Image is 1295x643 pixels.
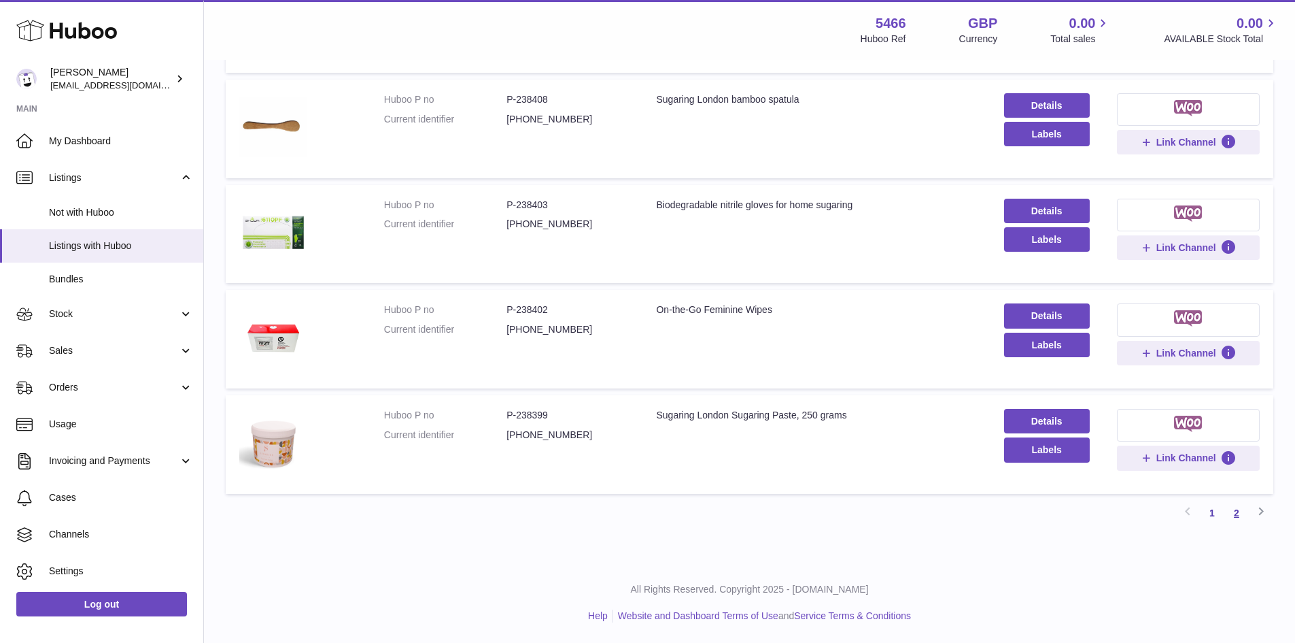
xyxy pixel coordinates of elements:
[1224,501,1249,525] a: 2
[49,381,179,394] span: Orders
[1237,14,1263,33] span: 0.00
[656,409,976,422] div: Sugaring London Sugaring Paste, 250 grams
[384,429,506,442] dt: Current identifier
[1004,122,1090,146] button: Labels
[50,80,200,90] span: [EMAIL_ADDRESS][DOMAIN_NAME]
[1156,452,1216,464] span: Link Channel
[1174,205,1202,222] img: woocommerce-small.png
[588,610,608,621] a: Help
[49,206,193,219] span: Not with Huboo
[384,218,506,231] dt: Current identifier
[1117,235,1260,260] button: Link Channel
[49,491,193,504] span: Cases
[794,610,911,621] a: Service Terms & Conditions
[1156,242,1216,254] span: Link Channel
[384,323,506,336] dt: Current identifier
[861,33,906,46] div: Huboo Ref
[49,135,193,148] span: My Dashboard
[1156,136,1216,148] span: Link Channel
[1050,14,1111,46] a: 0.00 Total sales
[49,528,193,541] span: Channels
[239,409,307,477] img: Sugaring London Sugaring Paste, 250 grams
[1117,341,1260,365] button: Link Channel
[384,199,506,212] dt: Huboo P no
[50,66,173,92] div: [PERSON_NAME]
[384,303,506,316] dt: Huboo P no
[239,303,307,372] img: On-the-Go Feminine Wipes
[506,113,629,126] dd: [PHONE_NUMBER]
[16,69,37,89] img: internalAdmin-5466@internal.huboo.com
[1004,199,1090,223] a: Details
[656,93,976,106] div: Sugaring London bamboo spatula
[1174,310,1202,327] img: woocommerce-small.png
[49,565,193,578] span: Settings
[618,610,778,621] a: Website and Dashboard Terms of Use
[506,303,629,316] dd: P-238402
[656,303,976,316] div: On-the-Go Feminine Wipes
[613,610,911,623] li: and
[506,429,629,442] dd: [PHONE_NUMBER]
[215,583,1284,596] p: All Rights Reserved. Copyright 2025 - [DOMAIN_NAME]
[1050,33,1111,46] span: Total sales
[239,199,307,267] img: Biodegradable nitrile gloves for home sugaring
[1004,438,1090,462] button: Labels
[968,14,997,33] strong: GBP
[1069,14,1096,33] span: 0.00
[16,592,187,616] a: Log out
[49,308,179,320] span: Stock
[49,418,193,431] span: Usage
[384,93,506,106] dt: Huboo P no
[1174,100,1202,116] img: woocommerce-small.png
[1004,93,1090,118] a: Details
[506,199,629,212] dd: P-238403
[384,409,506,422] dt: Huboo P no
[1004,333,1090,357] button: Labels
[1117,446,1260,470] button: Link Channel
[1164,33,1279,46] span: AVAILABLE Stock Total
[1164,14,1279,46] a: 0.00 AVAILABLE Stock Total
[1117,130,1260,154] button: Link Channel
[506,218,629,231] dd: [PHONE_NUMBER]
[506,93,629,106] dd: P-238408
[1004,303,1090,328] a: Details
[656,199,976,212] div: Biodegradable nitrile gloves for home sugaring
[506,323,629,336] dd: [PHONE_NUMBER]
[49,273,193,286] span: Bundles
[239,93,307,161] img: Sugaring London bamboo spatula
[1174,416,1202,432] img: woocommerce-small.png
[1004,227,1090,252] button: Labels
[49,455,179,467] span: Invoicing and Payments
[1156,347,1216,359] span: Link Channel
[1004,409,1090,433] a: Details
[384,113,506,126] dt: Current identifier
[506,409,629,422] dd: P-238399
[49,344,179,357] span: Sales
[876,14,906,33] strong: 5466
[959,33,998,46] div: Currency
[49,240,193,252] span: Listings with Huboo
[1200,501,1224,525] a: 1
[49,171,179,184] span: Listings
